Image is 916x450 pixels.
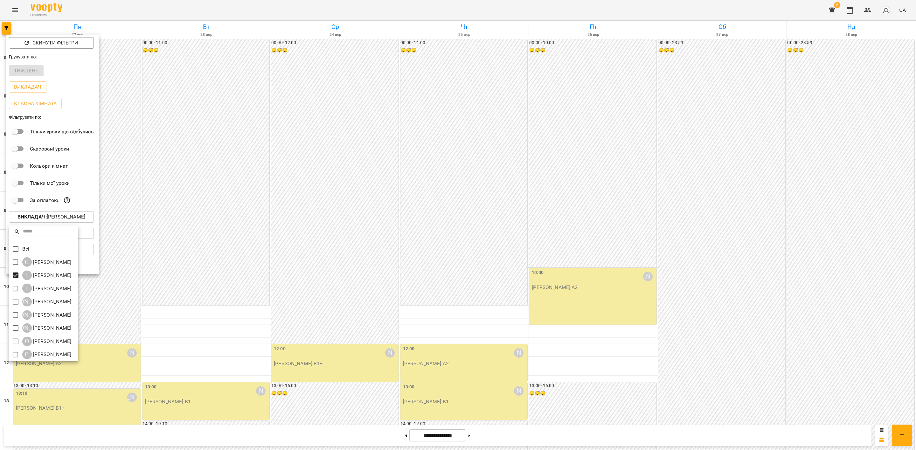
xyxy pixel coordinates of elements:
div: Олена Грицайко [22,337,72,346]
div: І [22,271,32,280]
p: [PERSON_NAME] [32,259,72,266]
p: [PERSON_NAME] [32,338,72,345]
a: Є [PERSON_NAME] [22,257,72,267]
div: Ксенія Волєва [22,310,72,320]
a: С [PERSON_NAME] [22,350,72,359]
div: Ірина Бутенко [22,271,72,280]
a: О [PERSON_NAME] [22,337,72,346]
div: С [22,350,32,359]
a: [PERSON_NAME] [PERSON_NAME] [22,310,72,320]
p: Всі [22,245,29,253]
div: [PERSON_NAME] [22,310,32,320]
a: І [PERSON_NAME] [22,271,72,280]
p: [PERSON_NAME] [32,324,72,332]
div: Євгенія Мумжинська [22,257,72,267]
a: [PERSON_NAME] [PERSON_NAME] [22,323,72,333]
div: Є [22,257,32,267]
a: [PERSON_NAME] [PERSON_NAME] [22,297,72,306]
div: Анастасія Літвінчук [22,297,72,306]
p: [PERSON_NAME] [32,272,72,279]
div: [PERSON_NAME] [22,297,32,306]
div: О [22,337,32,346]
div: [PERSON_NAME] [22,323,32,333]
p: [PERSON_NAME] [32,298,72,306]
div: Наталія Ємець [22,323,72,333]
div: Софія Брусова [22,350,72,359]
div: Ірина Коса [22,284,72,293]
p: [PERSON_NAME] [32,311,72,319]
a: І [PERSON_NAME] [22,284,72,293]
div: І [22,284,32,293]
p: [PERSON_NAME] [32,285,72,292]
p: [PERSON_NAME] [32,351,72,358]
